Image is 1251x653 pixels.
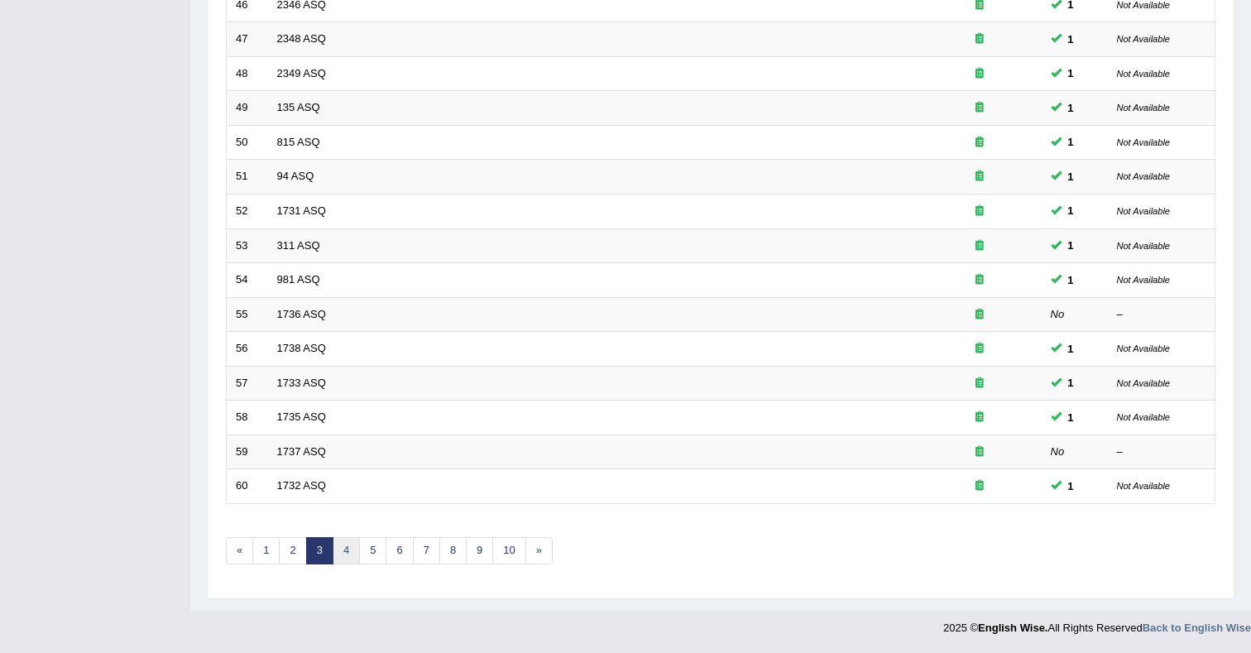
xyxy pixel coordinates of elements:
[1062,340,1081,358] span: You can still take this question
[1117,69,1170,79] small: Not Available
[226,537,253,564] a: «
[525,537,553,564] a: »
[386,537,413,564] a: 6
[943,612,1251,636] div: 2025 © All Rights Reserved
[1117,34,1170,44] small: Not Available
[227,332,268,367] td: 56
[277,170,314,182] a: 94 ASQ
[1062,374,1081,391] span: You can still take this question
[277,239,320,252] a: 311 ASQ
[1062,409,1081,426] span: You can still take this question
[227,125,268,160] td: 50
[227,160,268,194] td: 51
[927,376,1033,391] div: Exam occurring question
[1062,237,1081,254] span: You can still take this question
[277,377,326,389] a: 1733 ASQ
[978,622,1047,634] strong: English Wise.
[359,537,386,564] a: 5
[277,479,326,492] a: 1732 ASQ
[492,537,525,564] a: 10
[1117,444,1206,460] div: –
[927,204,1033,219] div: Exam occurring question
[1062,168,1081,185] span: You can still take this question
[1117,103,1170,113] small: Not Available
[927,31,1033,47] div: Exam occurring question
[227,228,268,263] td: 53
[1062,99,1081,117] span: You can still take this question
[1117,206,1170,216] small: Not Available
[1062,478,1081,495] span: You can still take this question
[1117,241,1170,251] small: Not Available
[227,194,268,228] td: 52
[1062,271,1081,289] span: You can still take this question
[277,445,326,458] a: 1737 ASQ
[927,478,1033,494] div: Exam occurring question
[1117,343,1170,353] small: Not Available
[1051,308,1065,320] em: No
[227,435,268,469] td: 59
[333,537,360,564] a: 4
[927,410,1033,425] div: Exam occurring question
[227,297,268,332] td: 55
[277,101,320,113] a: 135 ASQ
[1062,202,1081,219] span: You can still take this question
[227,469,268,504] td: 60
[927,100,1033,116] div: Exam occurring question
[277,342,326,354] a: 1738 ASQ
[227,401,268,435] td: 58
[277,32,326,45] a: 2348 ASQ
[1117,412,1170,422] small: Not Available
[1117,171,1170,181] small: Not Available
[279,537,306,564] a: 2
[277,67,326,79] a: 2349 ASQ
[306,537,333,564] a: 3
[1117,378,1170,388] small: Not Available
[227,56,268,91] td: 48
[252,537,280,564] a: 1
[1051,445,1065,458] em: No
[927,341,1033,357] div: Exam occurring question
[439,537,467,564] a: 8
[277,204,326,217] a: 1731 ASQ
[1117,481,1170,491] small: Not Available
[1062,65,1081,82] span: You can still take this question
[413,537,440,564] a: 7
[927,169,1033,185] div: Exam occurring question
[277,411,326,423] a: 1735 ASQ
[927,272,1033,288] div: Exam occurring question
[277,136,320,148] a: 815 ASQ
[927,66,1033,82] div: Exam occurring question
[1117,275,1170,285] small: Not Available
[227,22,268,57] td: 47
[1117,137,1170,147] small: Not Available
[1062,133,1081,151] span: You can still take this question
[1143,622,1251,634] a: Back to English Wise
[927,135,1033,151] div: Exam occurring question
[227,263,268,298] td: 54
[466,537,493,564] a: 9
[927,307,1033,323] div: Exam occurring question
[277,273,320,286] a: 981 ASQ
[1062,31,1081,48] span: You can still take this question
[927,238,1033,254] div: Exam occurring question
[927,444,1033,460] div: Exam occurring question
[277,308,326,320] a: 1736 ASQ
[227,366,268,401] td: 57
[227,91,268,126] td: 49
[1117,307,1206,323] div: –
